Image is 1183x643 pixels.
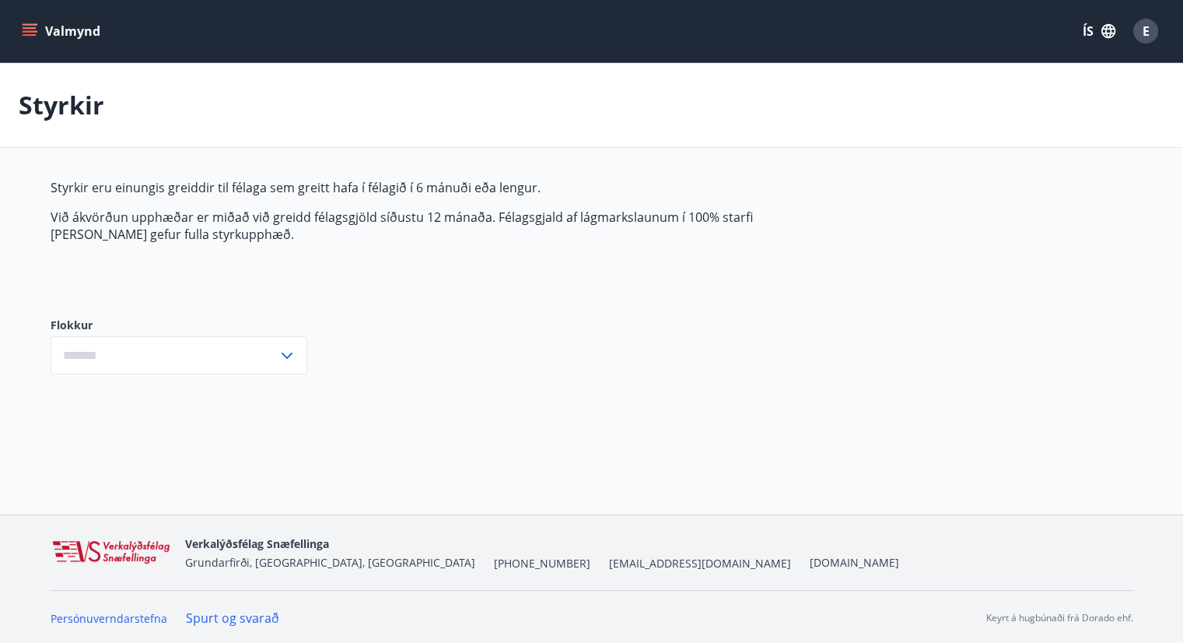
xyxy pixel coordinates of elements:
[19,17,107,45] button: menu
[1127,12,1164,50] button: E
[51,209,785,243] p: Við ákvörðun upphæðar er miðað við greidd félagsgjöld síðustu 12 mánaða. Félagsgjald af lágmarksl...
[609,556,791,571] span: [EMAIL_ADDRESS][DOMAIN_NAME]
[810,555,899,570] a: [DOMAIN_NAME]
[51,539,173,566] img: WvRpJk2u6KDFA1HvFrCJUzbr97ECa5dHUCvez65j.png
[1143,23,1150,40] span: E
[1074,17,1124,45] button: ÍS
[51,611,167,626] a: Persónuverndarstefna
[19,88,104,122] p: Styrkir
[986,611,1133,625] p: Keyrt á hugbúnaði frá Dorado ehf.
[185,555,475,570] span: Grundarfirði, [GEOGRAPHIC_DATA], [GEOGRAPHIC_DATA]
[51,179,785,196] p: Styrkir eru einungis greiddir til félaga sem greitt hafa í félagið í 6 mánuði eða lengur.
[51,318,307,333] label: Flokkur
[185,536,329,551] span: Verkalýðsfélag Snæfellinga
[186,610,279,627] a: Spurt og svarað
[494,556,590,571] span: [PHONE_NUMBER]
